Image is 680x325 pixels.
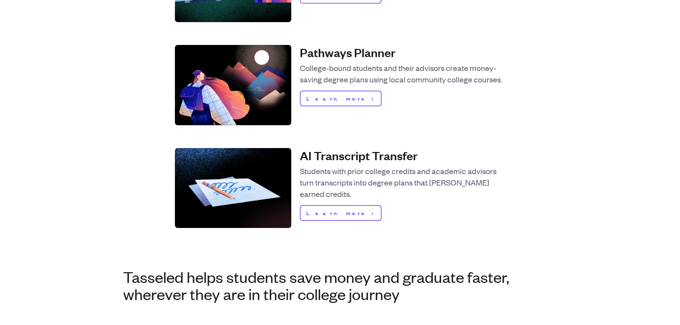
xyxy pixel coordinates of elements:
h4: AI Transcript Transfer [300,148,505,162]
p: College-bound students and their advisors create money-saving degree plans using local community ... [300,62,505,85]
a: Learn more [300,205,382,221]
a: Learn more [300,91,382,106]
p: Students with prior college credits and academic advisors turn transcripts into degree plans that... [300,165,505,199]
h3: Tasseled helps students save money and graduate faster, wherever they are in their college journey [123,268,557,302]
img: AI Transcript Transfer [175,148,291,228]
h4: Pathways Planner [300,45,505,59]
span: Learn more [306,94,369,103]
img: Pathways Planner [175,45,291,125]
span: Learn more [306,209,369,217]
